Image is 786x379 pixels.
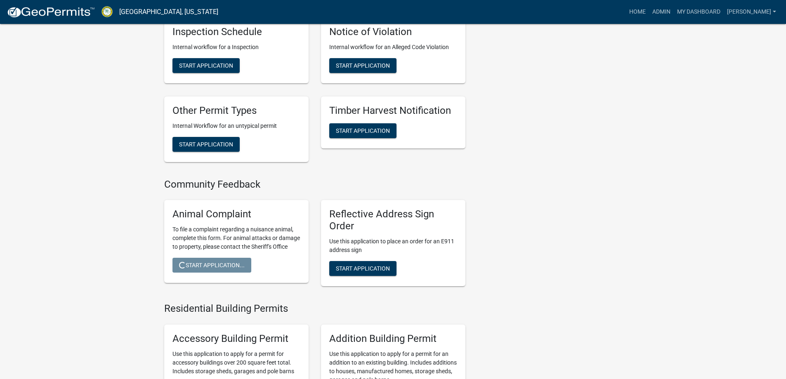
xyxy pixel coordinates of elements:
p: Use this application to place an order for an E911 address sign [329,237,457,254]
button: Start Application... [172,258,251,273]
button: Start Application [172,58,240,73]
button: Start Application [172,137,240,152]
span: Start Application [179,141,233,147]
span: Start Application [336,265,390,272]
button: Start Application [329,123,397,138]
h5: Other Permit Types [172,105,300,117]
h5: Inspection Schedule [172,26,300,38]
a: Home [626,4,649,20]
a: [GEOGRAPHIC_DATA], [US_STATE] [119,5,218,19]
h4: Community Feedback [164,179,465,191]
span: Start Application [179,62,233,68]
h5: Timber Harvest Notification [329,105,457,117]
p: Internal Workflow for an untypical permit [172,122,300,130]
h4: Residential Building Permits [164,303,465,315]
h5: Accessory Building Permit [172,333,300,345]
h5: Reflective Address Sign Order [329,208,457,232]
img: Crawford County, Georgia [101,6,113,17]
button: Start Application [329,261,397,276]
h5: Animal Complaint [172,208,300,220]
a: [PERSON_NAME] [724,4,779,20]
p: Use this application to apply for a permit for accessory buildings over 200 square feet total. In... [172,350,300,376]
span: Start Application [336,62,390,68]
p: Internal workflow for an Alleged Code Violation [329,43,457,52]
a: My Dashboard [674,4,724,20]
button: Start Application [329,58,397,73]
p: Internal workflow for a Inspection [172,43,300,52]
h5: Notice of Violation [329,26,457,38]
h5: Addition Building Permit [329,333,457,345]
span: Start Application [336,127,390,134]
p: To file a complaint regarding a nuisance animal, complete this form. For animal attacks or damage... [172,225,300,251]
a: Admin [649,4,674,20]
span: Start Application... [179,262,245,268]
